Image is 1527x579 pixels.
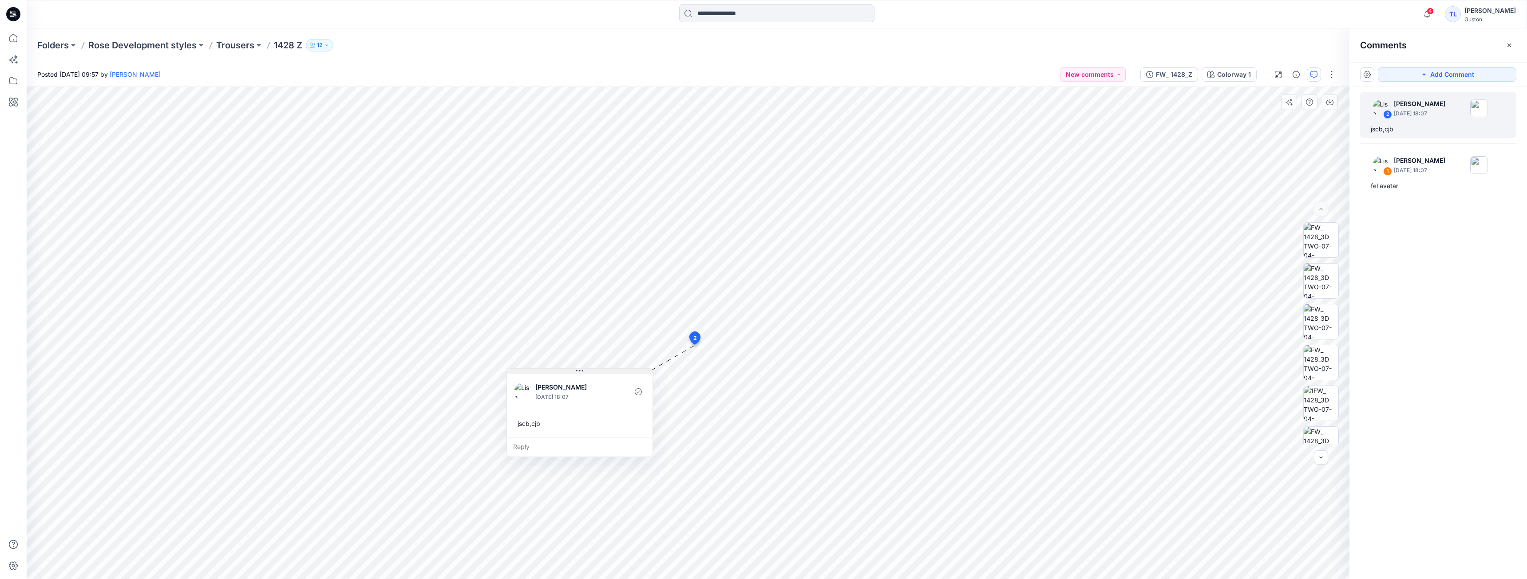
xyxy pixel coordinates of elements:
h2: Comments [1360,40,1407,51]
div: Reply [507,437,653,457]
p: [PERSON_NAME] [1394,98,1445,109]
img: FW_ 1428_3D TWO-07-04-2025_BLOCK_Front [1304,223,1338,257]
div: FW_ 1428_Z [1156,70,1192,79]
div: 2 [1383,110,1392,119]
div: fel avatar [1371,181,1506,191]
a: Rose Development styles [88,39,197,51]
img: Lise Blomqvist [514,383,532,401]
p: 1428 Z [274,39,302,51]
p: [DATE] 18:07 [535,393,608,402]
button: 12 [306,39,333,51]
button: Colorway 1 [1202,67,1257,82]
img: FW_ 1428_3D TWO-07-04-2025_BLOCK_Left [1304,304,1338,339]
span: 4 [1427,8,1434,15]
img: FW_ 1428_3D TWO-07-04-2025_BLOCK_Back [1304,427,1338,461]
div: 1 [1383,167,1392,176]
img: Lise Blomqvist [1373,99,1390,117]
button: Details [1289,67,1303,82]
div: jscb,cjb [514,415,645,432]
img: FW_ 1428_3D TWO-07-04-2025_BLOCK_Right [1304,345,1338,380]
button: FW_ 1428_Z [1140,67,1198,82]
p: 12 [317,40,322,50]
a: Trousers [216,39,254,51]
img: FW_ 1428_3D TWO-07-04-2025_BLOCK_Back [1304,264,1338,298]
p: [DATE] 18:07 [1394,109,1445,118]
div: Colorway 1 [1217,70,1251,79]
div: TL [1445,6,1461,22]
span: Posted [DATE] 09:57 by [37,70,161,79]
span: 2 [693,334,697,342]
a: Folders [37,39,69,51]
a: [PERSON_NAME] [110,71,161,78]
img: 1FW_ 1428_3D TWO-07-04-2025_BLOCK_Front [1304,386,1338,421]
button: Add Comment [1378,67,1516,82]
p: [PERSON_NAME] [1394,155,1445,166]
p: [PERSON_NAME] [535,382,608,393]
p: [DATE] 18:07 [1394,166,1445,175]
img: Lise Blomqvist [1373,156,1390,174]
div: jscb,cjb [1371,124,1506,134]
div: Guston [1464,16,1516,23]
div: [PERSON_NAME] [1464,5,1516,16]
